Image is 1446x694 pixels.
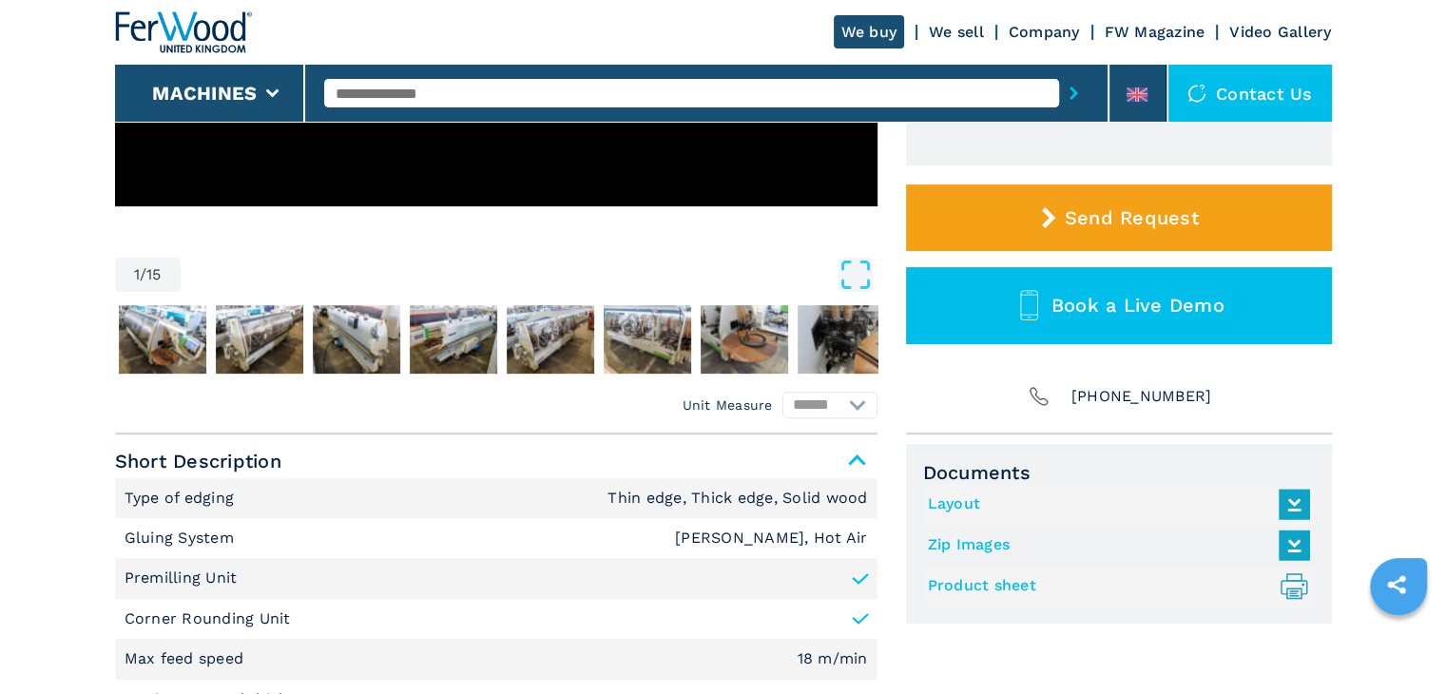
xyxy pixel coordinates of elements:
a: Company [1009,23,1080,41]
a: Product sheet [928,570,1301,602]
span: Short Description [115,444,877,478]
span: 15 [146,267,162,282]
p: Max feed speed [125,648,249,669]
p: Premilling Unit [125,568,238,588]
span: / [140,267,146,282]
span: [PHONE_NUMBER] [1071,383,1212,410]
button: submit-button [1059,71,1089,115]
img: 4a340eed181e8b33269b56aa7d23041f [313,305,400,374]
button: Go to Slide 6 [503,301,598,377]
button: Send Request [906,184,1332,251]
a: FW Magazine [1105,23,1205,41]
p: Gluing System [125,528,240,549]
a: We buy [834,15,905,48]
a: sharethis [1373,561,1420,608]
span: Book a Live Demo [1051,294,1224,317]
span: Documents [923,461,1315,484]
img: Contact us [1187,84,1206,103]
img: cd22570d869953ba6a695bcfaccd3cb7 [410,305,497,374]
img: e51b7707d58b0ccaa628f5676f2238e8 [216,305,303,374]
img: 2ea2bf6bfbea42fb419d79dea753e40e [604,305,691,374]
a: Zip Images [928,530,1301,561]
button: Go to Slide 2 [115,301,210,377]
em: Unit Measure [683,395,773,414]
img: Phone [1026,383,1052,410]
span: Send Request [1065,206,1199,229]
button: Go to Slide 7 [600,301,695,377]
div: Contact us [1168,65,1332,122]
button: Machines [152,82,257,105]
em: Thin edge, Thick edge, Solid wood [607,491,867,506]
nav: Thumbnail Navigation [115,301,877,377]
img: 2107ef4a2ffcdbef6e988e4ce9a3326c [507,305,594,374]
img: 868208769140d541687d4eb7a3cb4bab [119,305,206,374]
button: Book a Live Demo [906,267,1332,344]
button: Go to Slide 4 [309,301,404,377]
a: We sell [929,23,984,41]
img: 9589f1801bc7138c175313721676cfde [701,305,788,374]
p: Corner Rounding Unit [125,608,291,629]
img: Ferwood [115,11,252,53]
p: Type of edging [125,488,240,509]
em: 18 m/min [798,651,868,666]
a: Layout [928,489,1301,520]
button: Go to Slide 3 [212,301,307,377]
button: Go to Slide 9 [794,301,889,377]
iframe: Chat [1365,608,1432,680]
button: Go to Slide 8 [697,301,792,377]
button: Open Fullscreen [185,258,873,292]
img: ab240dbb584324188cc6d0d2ae73089d [798,305,885,374]
span: 1 [134,267,140,282]
a: Video Gallery [1229,23,1331,41]
button: Go to Slide 5 [406,301,501,377]
em: [PERSON_NAME], Hot Air [675,530,868,546]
